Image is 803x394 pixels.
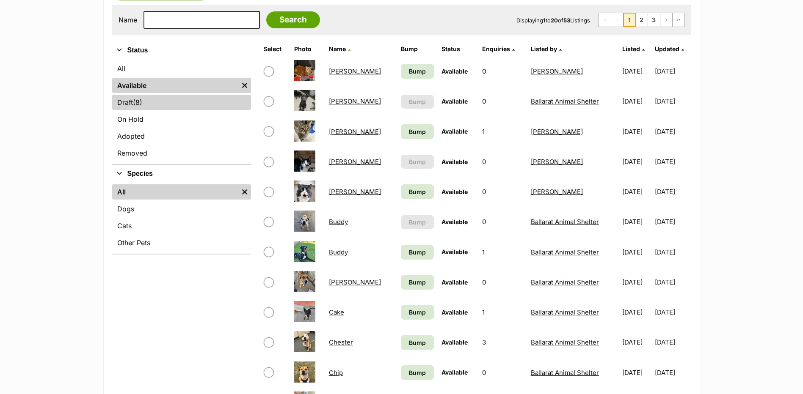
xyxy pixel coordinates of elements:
td: [DATE] [655,87,690,116]
span: Bump [409,308,426,317]
span: Bump [409,338,426,347]
button: Status [112,45,251,56]
td: 3 [479,328,526,357]
td: [DATE] [655,57,690,86]
a: Adopted [112,129,251,144]
td: [DATE] [619,298,654,327]
a: Next page [660,13,672,27]
input: Search [266,11,320,28]
span: Available [442,248,468,255]
td: [DATE] [655,238,690,267]
span: Bump [409,248,426,257]
a: Dogs [112,201,251,216]
a: All [112,184,238,200]
a: Remove filter [238,78,251,93]
a: Page 3 [648,13,660,27]
a: Chip [329,369,343,377]
button: Bump [401,155,434,169]
td: [DATE] [619,358,654,387]
strong: 20 [551,17,558,24]
a: [PERSON_NAME] [329,97,381,105]
a: Ballarat Animal Shelter [531,278,599,286]
span: Bump [409,127,426,136]
td: [DATE] [655,147,690,176]
span: Available [442,188,468,195]
td: [DATE] [619,328,654,357]
td: 1 [479,238,526,267]
a: Ballarat Animal Shelter [531,338,599,346]
span: Available [442,128,468,135]
td: [DATE] [655,207,690,236]
a: Available [112,78,238,93]
th: Status [438,42,478,56]
a: [PERSON_NAME] [531,188,583,196]
a: [PERSON_NAME] [329,158,381,166]
a: Other Pets [112,235,251,250]
td: 0 [479,207,526,236]
button: Bump [401,215,434,229]
td: [DATE] [619,238,654,267]
td: [DATE] [655,268,690,297]
td: [DATE] [655,117,690,146]
a: Ballarat Animal Shelter [531,308,599,316]
a: Ballarat Animal Shelter [531,248,599,256]
strong: 53 [563,17,570,24]
td: 0 [479,87,526,116]
td: 1 [479,117,526,146]
a: Bump [401,365,434,380]
span: Available [442,98,468,105]
td: [DATE] [655,298,690,327]
a: Draft [112,95,251,110]
a: Cake [329,308,344,316]
span: Bump [409,187,426,196]
span: Bump [409,67,426,76]
strong: 1 [543,17,546,24]
span: Available [442,279,468,286]
span: translation missing: en.admin.listings.index.attributes.enquiries [482,45,510,52]
span: Bump [409,368,426,377]
a: Bump [401,124,434,139]
span: Available [442,68,468,75]
a: [PERSON_NAME] [329,278,381,286]
a: Chester [329,338,353,346]
td: [DATE] [619,117,654,146]
a: Listed [622,45,645,52]
a: Last page [673,13,684,27]
td: [DATE] [619,57,654,86]
button: Bump [401,95,434,109]
span: Listed by [531,45,557,52]
span: Bump [409,218,426,227]
div: Status [112,59,251,164]
div: Species [112,183,251,254]
span: Bump [409,278,426,287]
a: Bump [401,64,434,79]
a: Name [329,45,350,52]
a: Remove filter [238,184,251,200]
span: Available [442,309,468,316]
a: All [112,61,251,76]
a: Updated [655,45,684,52]
td: [DATE] [619,268,654,297]
a: Ballarat Animal Shelter [531,97,599,105]
span: Name [329,45,346,52]
a: [PERSON_NAME] [531,158,583,166]
span: Previous page [611,13,623,27]
button: Species [112,168,251,179]
a: Page 2 [636,13,648,27]
span: Available [442,339,468,346]
a: Listed by [531,45,562,52]
nav: Pagination [599,13,685,27]
td: [DATE] [619,147,654,176]
td: [DATE] [619,177,654,206]
a: Buddy [329,218,348,226]
td: 0 [479,268,526,297]
a: Buddy [329,248,348,256]
a: [PERSON_NAME] [531,67,583,75]
span: Available [442,218,468,225]
a: Enquiries [482,45,515,52]
span: Listed [622,45,640,52]
a: Removed [112,145,251,161]
span: Bump [409,97,426,106]
a: Ballarat Animal Shelter [531,369,599,377]
a: Cats [112,218,251,233]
